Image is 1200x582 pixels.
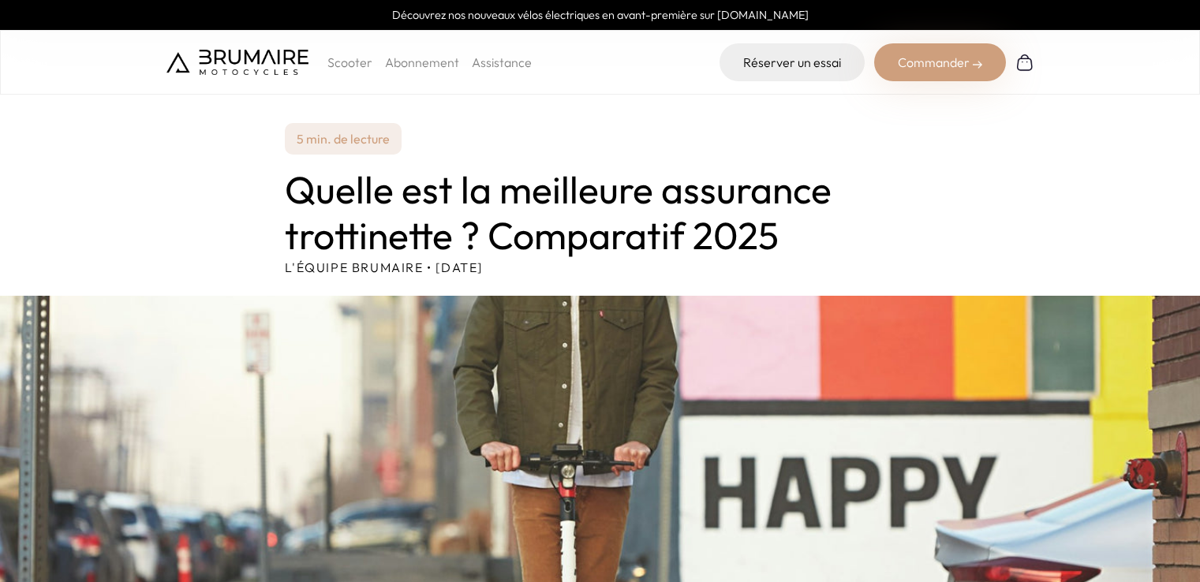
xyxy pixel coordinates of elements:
[166,50,308,75] img: Brumaire Motocycles
[285,167,916,258] h1: Quelle est la meilleure assurance trottinette ? Comparatif 2025
[327,53,372,72] p: Scooter
[973,60,982,69] img: right-arrow-2.png
[1015,53,1034,72] img: Panier
[385,54,459,70] a: Abonnement
[472,54,532,70] a: Assistance
[285,258,916,277] p: L'équipe Brumaire • [DATE]
[285,123,402,155] p: 5 min. de lecture
[720,43,865,81] a: Réserver un essai
[874,43,1006,81] div: Commander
